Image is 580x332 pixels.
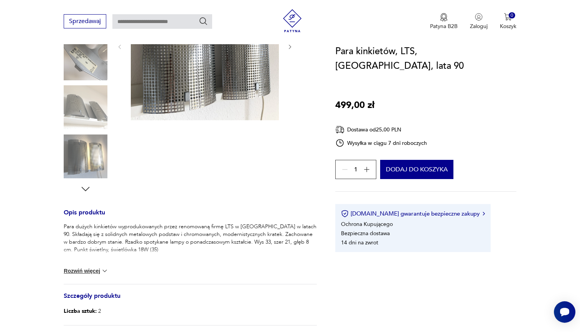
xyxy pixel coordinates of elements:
h1: Para kinkietów, LTS, [GEOGRAPHIC_DATA], lata 90 [335,44,516,73]
img: Zdjęcie produktu Para kinkietów, LTS, Niemcy, lata 90 [64,85,107,129]
img: Ikona strzałki w prawo [483,212,485,216]
b: Liczba sztuk: [64,307,97,315]
li: Bezpieczna dostawa [341,230,390,237]
div: 0 [509,12,515,19]
button: Szukaj [199,17,208,26]
button: 0Koszyk [500,13,516,30]
p: Zaloguj [470,23,488,30]
li: 14 dni na zwrot [341,239,378,246]
img: Ikona koszyka [504,13,512,21]
img: Ikona certyfikatu [341,210,349,217]
a: Sprzedawaj [64,19,106,25]
button: Dodaj do koszyka [380,160,453,179]
p: Koszyk [500,23,516,30]
img: Ikona dostawy [335,125,344,134]
img: chevron down [101,267,109,275]
p: 2 [64,306,101,316]
div: Wysyłka w ciągu 7 dni roboczych [335,138,427,148]
button: Sprzedawaj [64,14,106,28]
h3: Szczegóły produktu [64,294,317,306]
div: Dostawa od 25,00 PLN [335,125,427,134]
img: Patyna - sklep z meblami i dekoracjami vintage [281,9,304,32]
button: [DOMAIN_NAME] gwarantuje bezpieczne zakupy [341,210,485,217]
p: 499,00 zł [335,98,374,113]
button: Patyna B2B [430,13,458,30]
iframe: Smartsupp widget button [554,301,575,323]
a: Ikona medaluPatyna B2B [430,13,458,30]
p: Para dużych kinkietów wyprodukowanych przez renomowaną firmę LTS w [GEOGRAPHIC_DATA] w latach 90.... [64,223,317,254]
p: Dostępne 3 pary [64,259,317,267]
img: Zdjęcie produktu Para kinkietów, LTS, Niemcy, lata 90 [64,37,107,80]
p: Patyna B2B [430,23,458,30]
li: Ochrona Kupującego [341,221,393,228]
img: Ikonka użytkownika [475,13,483,21]
img: Zdjęcie produktu Para kinkietów, LTS, Niemcy, lata 90 [64,134,107,178]
h3: Opis produktu [64,210,317,223]
button: Zaloguj [470,13,488,30]
button: Rozwiń więcej [64,267,108,275]
img: Ikona medalu [440,13,448,22]
span: 1 [354,167,358,172]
